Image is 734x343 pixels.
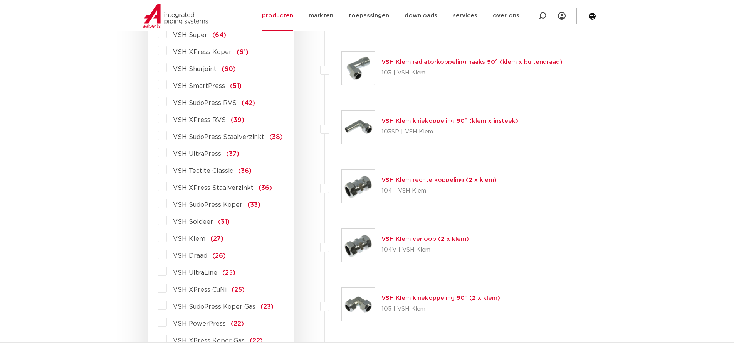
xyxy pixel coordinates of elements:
[173,66,217,72] span: VSH Shurjoint
[173,32,207,38] span: VSH Super
[381,244,469,256] p: 104V | VSH Klem
[259,185,272,191] span: (36)
[173,49,232,55] span: VSH XPress Koper
[173,202,242,208] span: VSH SudoPress Koper
[231,321,244,327] span: (22)
[173,134,264,140] span: VSH SudoPress Staalverzinkt
[173,83,225,89] span: VSH SmartPress
[210,236,223,242] span: (27)
[342,229,375,262] img: Thumbnail for VSH Klem verloop (2 x klem)
[173,151,221,157] span: VSH UltraPress
[226,151,239,157] span: (37)
[381,118,518,124] a: VSH Klem kniekoppeling 90° (klem x insteek)
[381,177,497,183] a: VSH Klem rechte koppeling (2 x klem)
[231,117,244,123] span: (39)
[381,126,518,138] p: 103SP | VSH Klem
[269,134,283,140] span: (38)
[222,66,236,72] span: (60)
[381,59,563,65] a: VSH Klem radiatorkoppeling haaks 90° (klem x buitendraad)
[173,287,227,293] span: VSH XPress CuNi
[381,295,500,301] a: VSH Klem kniekoppeling 90° (2 x klem)
[173,321,226,327] span: VSH PowerPress
[381,236,469,242] a: VSH Klem verloop (2 x klem)
[342,52,375,85] img: Thumbnail for VSH Klem radiatorkoppeling haaks 90° (klem x buitendraad)
[242,100,255,106] span: (42)
[173,117,226,123] span: VSH XPress RVS
[238,168,252,174] span: (36)
[342,111,375,144] img: Thumbnail for VSH Klem kniekoppeling 90° (klem x insteek)
[342,288,375,321] img: Thumbnail for VSH Klem kniekoppeling 90° (2 x klem)
[173,270,217,276] span: VSH UltraLine
[173,168,233,174] span: VSH Tectite Classic
[381,67,563,79] p: 103 | VSH Klem
[218,219,230,225] span: (31)
[342,170,375,203] img: Thumbnail for VSH Klem rechte koppeling (2 x klem)
[212,32,226,38] span: (64)
[173,219,213,225] span: VSH Soldeer
[237,49,249,55] span: (61)
[173,185,254,191] span: VSH XPress Staalverzinkt
[173,253,207,259] span: VSH Draad
[230,83,242,89] span: (51)
[260,304,274,310] span: (23)
[212,253,226,259] span: (26)
[222,270,235,276] span: (25)
[232,287,245,293] span: (25)
[247,202,260,208] span: (33)
[173,304,255,310] span: VSH SudoPress Koper Gas
[381,185,497,197] p: 104 | VSH Klem
[381,303,500,315] p: 105 | VSH Klem
[173,236,205,242] span: VSH Klem
[173,100,237,106] span: VSH SudoPress RVS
